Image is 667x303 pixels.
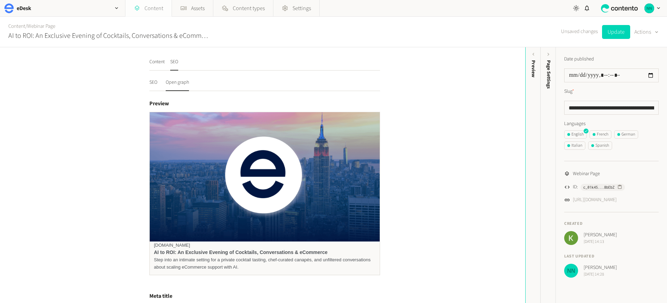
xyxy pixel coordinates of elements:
font: Step into an intimate setting for a private cocktail tasting, chef-curated canapés, and unfiltere... [154,257,371,270]
img: Nikola Nikolov [564,264,578,278]
a: Opengraph image[DOMAIN_NAME]AI to ROI: An Exclusive Evening of Cocktails, Conversations & eCommer... [150,112,380,275]
button: SEO [149,79,157,91]
button: German [614,130,638,139]
img: Keelin Terry [564,231,578,245]
h4: Created [564,221,659,227]
b: AI to ROI: An Exclusive Evening of Cocktails, Conversations & eCommerce [154,249,328,255]
a: [URL][DOMAIN_NAME] [573,196,617,204]
div: Italian [567,142,582,149]
button: Update [602,25,630,39]
a: Content [8,23,25,30]
label: Date published [564,56,594,63]
button: English [564,130,587,139]
button: Content [149,58,165,71]
h2: AI to ROI: An Exclusive Evening of Cocktails, Conversations & eCommerce [8,31,208,41]
div: German [617,131,635,138]
h4: Meta title [149,292,380,300]
span: / [25,23,27,30]
span: [DATE] 14:13 [584,239,617,245]
button: Actions [634,25,659,39]
div: English [567,131,584,138]
span: Webinar Page [573,170,600,178]
button: French [590,130,611,139]
button: Italian [564,141,585,150]
span: c_01k45...8bEbZ [583,184,615,190]
span: ID: [573,183,578,191]
label: Slug [564,88,574,95]
span: Unsaved changes [561,28,598,36]
div: French [593,131,608,138]
img: Opengraph image [150,112,380,241]
label: Languages [564,120,659,128]
a: Webinar Page [27,23,55,30]
button: SEO [170,58,178,71]
div: Spanish [591,142,609,149]
button: c_01k45...8bEbZ [580,184,625,191]
h4: Preview [149,99,380,108]
h2: eDesk [17,4,31,13]
font: [DOMAIN_NAME] [154,243,190,248]
span: [PERSON_NAME] [584,264,617,271]
img: Nikola Nikolov [644,3,654,13]
span: Page Settings [545,60,552,89]
span: Content types [233,4,265,13]
button: Open graph [166,79,189,91]
span: [DATE] 14:28 [584,271,617,278]
h4: Last updated [564,253,659,260]
span: Settings [293,4,311,13]
div: Preview [530,60,537,77]
img: eDesk [4,3,14,13]
button: Spanish [588,141,612,150]
span: [PERSON_NAME] [584,231,617,239]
